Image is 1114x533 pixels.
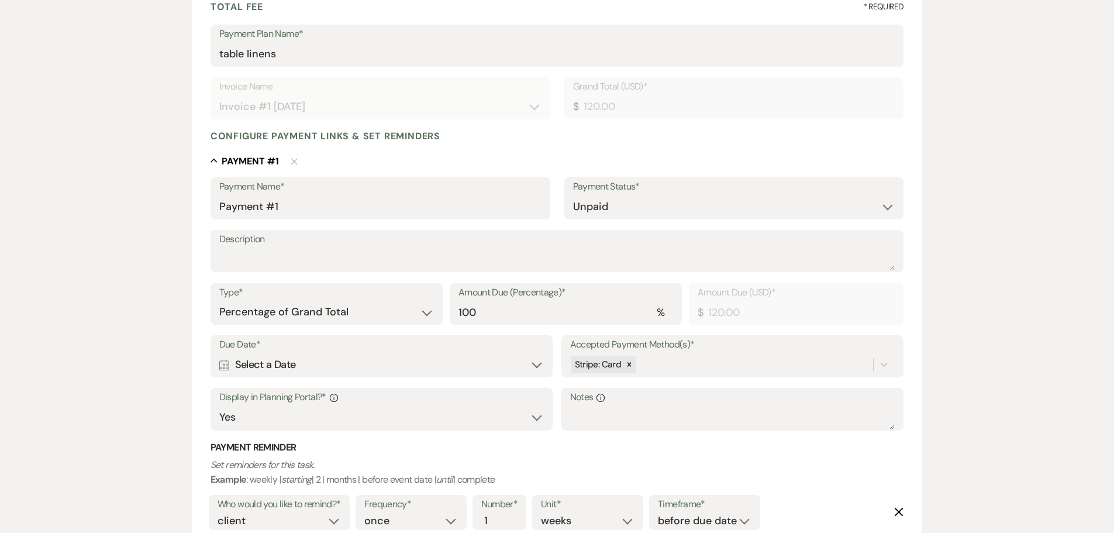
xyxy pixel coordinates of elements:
[211,458,904,487] p: : weekly | | 2 | months | before event date | | complete
[219,336,544,353] label: Due Date*
[541,496,634,513] label: Unit*
[219,26,895,43] label: Payment Plan Name*
[219,178,542,195] label: Payment Name*
[573,78,895,95] label: Grand Total (USD)*
[219,231,895,248] label: Description
[219,389,544,406] label: Display in Planning Portal?*
[658,496,751,513] label: Timeframe*
[573,178,895,195] label: Payment Status*
[211,1,263,13] h4: Total Fee
[211,459,315,471] i: Set reminders for this task.
[698,284,895,301] label: Amount Due (USD)*
[219,353,544,376] div: Select a Date
[219,78,542,95] label: Invoice Name
[698,305,703,321] div: $
[218,496,341,513] label: Who would you like to remind?*
[575,359,621,370] span: Stripe: Card
[211,130,440,142] h4: Configure payment links & set reminders
[281,473,312,486] i: starting
[222,155,279,168] h5: Payment # 1
[211,441,904,454] h3: Payment Reminder
[364,496,458,513] label: Frequency*
[211,473,247,486] b: Example
[570,336,895,353] label: Accepted Payment Method(s)*
[570,389,895,406] label: Notes
[458,284,673,301] label: Amount Due (Percentage)*
[211,155,279,167] button: Payment #1
[436,473,453,486] i: until
[481,496,518,513] label: Number*
[573,99,578,115] div: $
[219,284,434,301] label: Type*
[863,1,904,13] span: * Required
[657,305,664,321] div: %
